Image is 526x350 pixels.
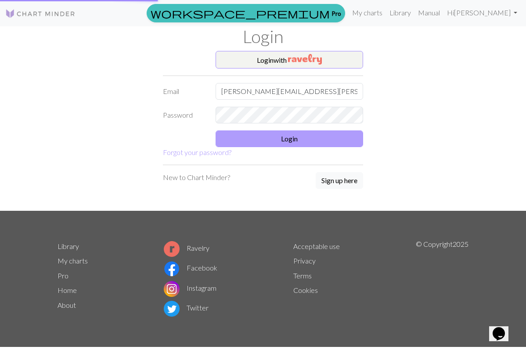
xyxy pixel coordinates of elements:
[58,256,88,265] a: My charts
[316,172,363,189] button: Sign up here
[164,261,180,277] img: Facebook logo
[489,315,517,341] iframe: chat widget
[147,4,345,22] a: Pro
[158,83,210,100] label: Email
[58,301,76,309] a: About
[164,263,217,272] a: Facebook
[58,271,68,280] a: Pro
[164,281,180,297] img: Instagram logo
[386,4,414,22] a: Library
[216,130,363,147] button: Login
[349,4,386,22] a: My charts
[164,241,180,257] img: Ravelry logo
[163,172,230,183] p: New to Chart Minder?
[293,242,340,250] a: Acceptable use
[163,148,231,156] a: Forgot your password?
[288,54,322,65] img: Ravelry
[216,51,363,69] button: Loginwith
[151,7,330,19] span: workspace_premium
[158,107,210,123] label: Password
[5,8,76,19] img: Logo
[316,172,363,190] a: Sign up here
[164,284,216,292] a: Instagram
[416,239,468,319] p: © Copyright 2025
[164,244,209,252] a: Ravelry
[293,256,316,265] a: Privacy
[52,26,474,47] h1: Login
[293,271,312,280] a: Terms
[58,242,79,250] a: Library
[164,301,180,317] img: Twitter logo
[443,4,521,22] a: Hi[PERSON_NAME]
[414,4,443,22] a: Manual
[58,286,77,294] a: Home
[164,303,209,312] a: Twitter
[293,286,318,294] a: Cookies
